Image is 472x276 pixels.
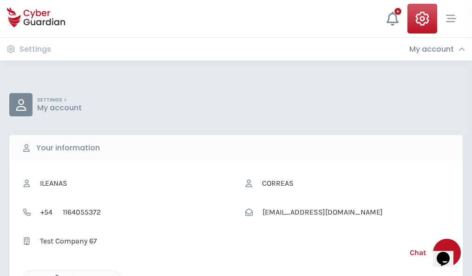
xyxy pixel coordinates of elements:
span: +54 [35,203,58,221]
input: Telephone [58,203,227,221]
div: My account [409,45,465,54]
span: Chat [410,247,426,258]
p: My account [37,103,82,113]
p: SETTINGS > [37,97,82,103]
b: Your information [36,142,100,154]
iframe: chat widget [433,239,463,267]
h3: My account [409,45,454,54]
div: + [394,8,401,15]
h3: Settings [20,45,51,54]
